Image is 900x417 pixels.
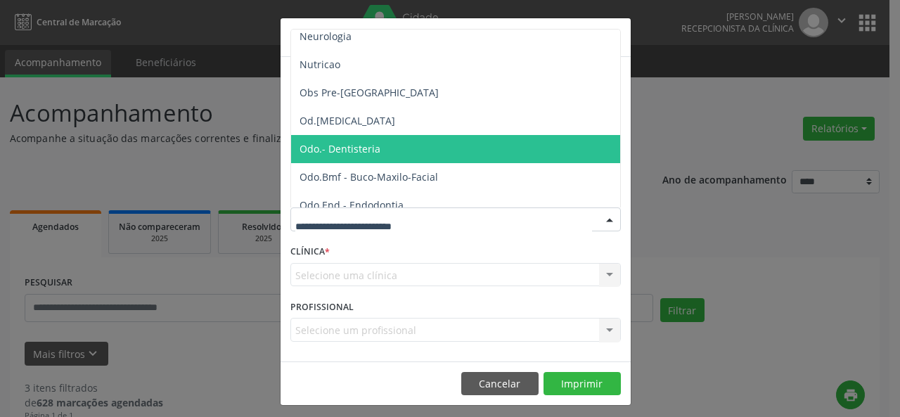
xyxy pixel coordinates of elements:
[290,28,451,46] h5: Relatório de agendamentos
[290,241,330,263] label: CLÍNICA
[300,170,438,184] span: Odo.Bmf - Buco-Maxilo-Facial
[461,372,539,396] button: Cancelar
[300,198,404,212] span: Odo.End - Endodontia
[300,114,395,127] span: Od.[MEDICAL_DATA]
[300,142,380,155] span: Odo.- Dentisteria
[300,30,352,43] span: Neurologia
[544,372,621,396] button: Imprimir
[290,296,354,318] label: PROFISSIONAL
[300,58,340,71] span: Nutricao
[603,18,631,53] button: Close
[300,86,439,99] span: Obs Pre-[GEOGRAPHIC_DATA]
